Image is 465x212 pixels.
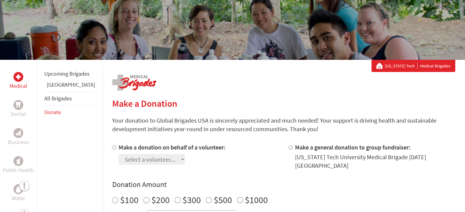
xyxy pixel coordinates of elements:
[295,153,455,170] div: [US_STATE] Tech University Medical Brigade [DATE] [GEOGRAPHIC_DATA]
[13,184,23,194] div: Water
[295,143,411,151] label: Make a general donation to group fundraiser:
[13,100,23,110] div: Dental
[112,98,455,109] h2: Make a Donation
[13,128,23,138] div: Business
[214,194,232,206] label: $500
[13,156,23,166] div: Public Health
[3,156,34,174] a: Public HealthPublic Health
[16,131,21,135] img: Business
[13,72,23,82] div: Medical
[11,100,26,118] a: DentalDental
[112,74,156,91] img: logo-medical.png
[47,81,95,88] a: [GEOGRAPHIC_DATA]
[245,194,268,206] label: $1000
[8,128,29,146] a: BusinessBusiness
[9,82,27,90] p: Medical
[385,63,418,69] a: [US_STATE] Tech
[9,72,27,90] a: MedicalMedical
[8,138,29,146] p: Business
[16,74,21,79] img: Medical
[3,166,34,174] p: Public Health
[120,194,138,206] label: $100
[44,92,95,106] li: All Brigades
[44,109,61,116] a: Donate
[151,194,170,206] label: $200
[16,185,21,192] img: Water
[119,143,226,151] label: Make a donation on behalf of a volunteer:
[11,110,26,118] p: Dental
[183,194,201,206] label: $300
[44,81,95,92] li: Ghana
[12,184,25,203] a: WaterWater
[44,95,72,102] a: All Brigades
[44,67,95,81] li: Upcoming Brigades
[112,116,455,133] p: Your donation to Global Brigades USA is sincerely appreciated and much needed! Your support is dr...
[112,180,455,189] h4: Donation Amount
[16,158,21,164] img: Public Health
[44,70,90,77] a: Upcoming Brigades
[16,102,21,108] img: Dental
[12,194,25,203] p: Water
[376,63,450,69] div: Medical Brigades
[44,106,95,119] li: Donate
